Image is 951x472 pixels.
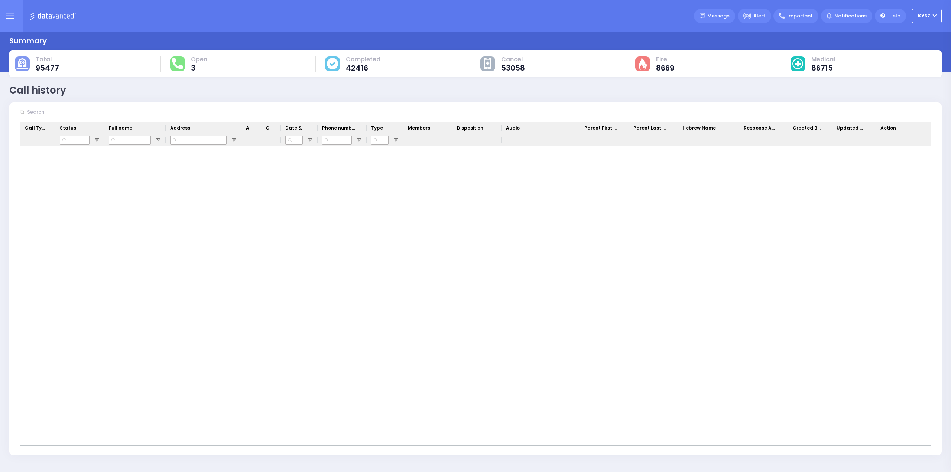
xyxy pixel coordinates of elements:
[36,64,59,72] span: 95477
[346,56,380,63] span: Completed
[155,137,161,143] button: Open Filter Menu
[346,64,380,72] span: 42416
[16,58,29,69] img: total-cause.svg
[584,125,619,131] span: Parent First Name
[109,125,132,131] span: Full name
[231,137,237,143] button: Open Filter Menu
[707,12,730,20] span: Message
[285,125,307,131] span: Date & Time
[109,136,151,145] input: Full name Filter Input
[36,56,59,63] span: Total
[837,125,866,131] span: Updated By Dispatcher
[322,136,352,145] input: Phone number Filter Input
[744,125,778,131] span: Response Agent
[912,9,942,23] button: KY67
[170,136,227,145] input: Address Filter Input
[9,35,47,46] div: Summary
[682,125,716,131] span: Hebrew Name
[457,125,483,131] span: Disposition
[793,125,822,131] span: Created By Dispatcher
[393,137,399,143] button: Open Filter Menu
[633,125,668,131] span: Parent Last Name
[9,83,66,98] div: Call history
[834,12,867,20] span: Notifications
[501,56,525,63] span: Cancel
[371,125,383,131] span: Type
[811,56,835,63] span: Medical
[322,125,356,131] span: Phone number
[60,136,90,145] input: Status Filter Input
[25,105,136,119] input: Search
[266,125,270,131] span: Gender
[506,125,520,131] span: Audio
[880,125,896,131] span: Action
[700,13,705,19] img: message.svg
[408,125,430,131] span: Members
[484,58,491,69] img: other-cause.svg
[191,64,207,72] span: 3
[811,64,835,72] span: 86715
[170,125,190,131] span: Address
[371,136,389,145] input: Type Filter Input
[25,125,45,131] span: Call Type
[327,58,338,69] img: cause-cover.svg
[285,136,303,145] input: Date & Time Filter Input
[172,58,182,69] img: total-response.svg
[60,125,76,131] span: Status
[307,137,313,143] button: Open Filter Menu
[792,58,804,69] img: medical-cause.svg
[501,64,525,72] span: 53058
[639,58,646,70] img: fire-cause.svg
[29,11,79,20] img: Logo
[656,64,674,72] span: 8669
[191,56,207,63] span: Open
[246,125,251,131] span: Age
[656,56,674,63] span: Fire
[918,13,930,19] span: KY67
[94,137,100,143] button: Open Filter Menu
[356,137,362,143] button: Open Filter Menu
[787,12,813,20] span: Important
[753,12,765,20] span: Alert
[889,12,900,20] span: Help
